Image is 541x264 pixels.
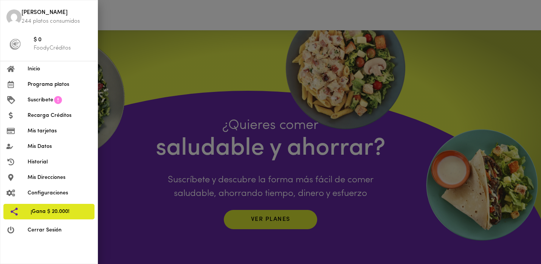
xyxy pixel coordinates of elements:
[28,158,91,166] span: Historial
[28,127,91,135] span: Mis tarjetas
[31,208,88,216] span: ¡Gana $ 20.000!
[28,143,91,151] span: Mis Datos
[28,112,91,120] span: Recarga Créditos
[28,81,91,89] span: Programa platos
[22,17,91,25] p: 244 platos consumidos
[28,226,91,234] span: Cerrar Sesión
[34,36,91,45] span: $ 0
[28,65,91,73] span: Inicio
[34,44,91,52] p: FoodyCréditos
[497,220,533,256] iframe: Messagebird Livechat Widget
[28,96,53,104] span: Suscríbete
[22,9,91,17] span: [PERSON_NAME]
[28,189,91,197] span: Configuraciones
[28,174,91,182] span: Mis Direcciones
[9,39,21,50] img: foody-creditos-black.png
